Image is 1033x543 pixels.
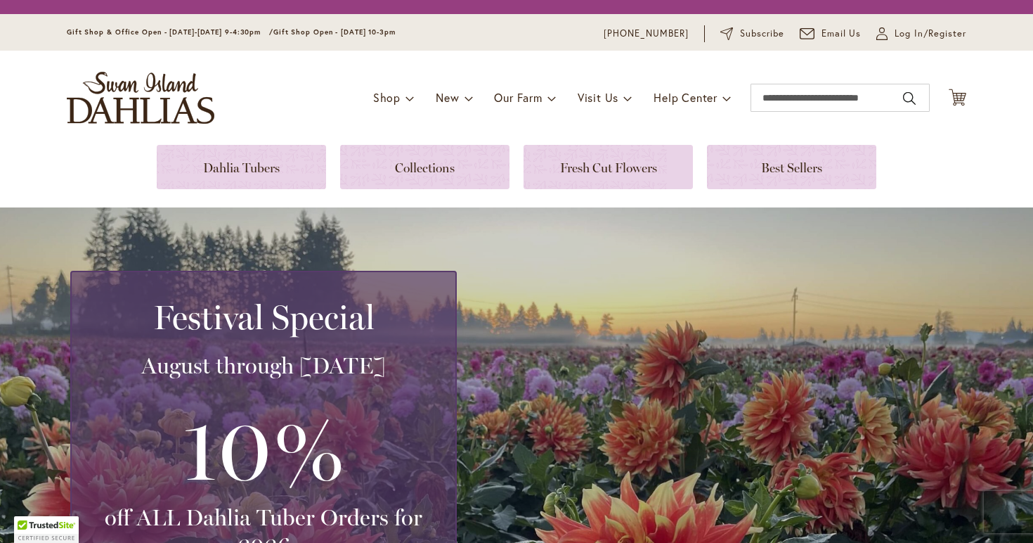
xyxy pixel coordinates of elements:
[494,90,542,105] span: Our Farm
[89,394,438,504] h3: 10%
[876,27,966,41] a: Log In/Register
[895,27,966,41] span: Log In/Register
[800,27,862,41] a: Email Us
[903,87,916,110] button: Search
[89,352,438,380] h3: August through [DATE]
[821,27,862,41] span: Email Us
[436,90,459,105] span: New
[578,90,618,105] span: Visit Us
[273,27,396,37] span: Gift Shop Open - [DATE] 10-3pm
[720,27,784,41] a: Subscribe
[740,27,784,41] span: Subscribe
[89,298,438,337] h2: Festival Special
[654,90,717,105] span: Help Center
[67,27,273,37] span: Gift Shop & Office Open - [DATE]-[DATE] 9-4:30pm /
[67,72,214,124] a: store logo
[604,27,689,41] a: [PHONE_NUMBER]
[373,90,401,105] span: Shop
